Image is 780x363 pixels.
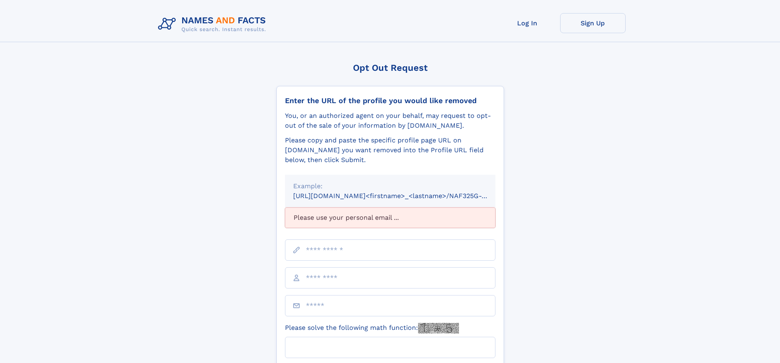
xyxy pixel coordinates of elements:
div: Opt Out Request [276,63,504,73]
img: Logo Names and Facts [155,13,273,35]
a: Sign Up [560,13,626,33]
a: Log In [495,13,560,33]
div: Example: [293,181,487,191]
div: Please use your personal email ... [285,207,495,228]
label: Please solve the following math function: [285,323,459,334]
small: [URL][DOMAIN_NAME]<firstname>_<lastname>/NAF325G-xxxxxxxx [293,192,511,200]
div: Please copy and paste the specific profile page URL on [DOMAIN_NAME] you want removed into the Pr... [285,135,495,165]
div: Enter the URL of the profile you would like removed [285,96,495,105]
div: You, or an authorized agent on your behalf, may request to opt-out of the sale of your informatio... [285,111,495,131]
